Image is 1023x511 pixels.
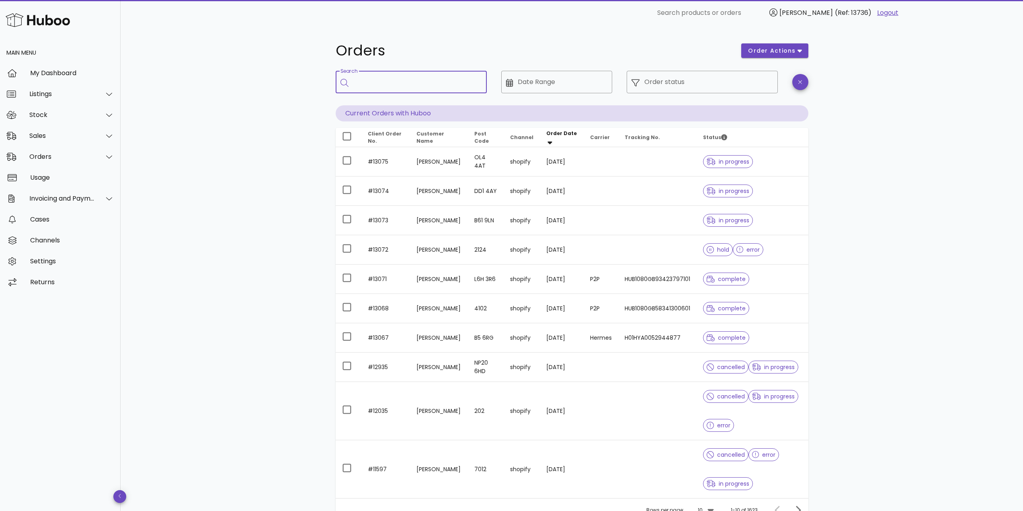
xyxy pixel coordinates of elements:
td: [PERSON_NAME] [410,294,468,323]
span: in progress [752,394,795,399]
span: [PERSON_NAME] [779,8,833,17]
span: Channel [510,134,533,141]
span: order actions [748,47,796,55]
span: Client Order No. [368,130,402,144]
th: Carrier [584,128,618,147]
td: OL4 4AT [468,147,504,176]
th: Post Code [468,128,504,147]
td: shopify [504,353,540,382]
td: [PERSON_NAME] [410,206,468,235]
td: shopify [504,176,540,206]
span: Post Code [474,130,489,144]
td: [DATE] [540,206,584,235]
label: Search [340,68,357,74]
div: Returns [30,278,114,286]
td: P2P [584,294,618,323]
td: [PERSON_NAME] [410,265,468,294]
span: error [707,423,730,428]
td: shopify [504,382,540,440]
span: (Ref: 13736) [835,8,871,17]
td: 4102 [468,294,504,323]
span: error [752,452,776,458]
span: in progress [707,159,749,164]
td: B61 9LN [468,206,504,235]
span: in progress [707,218,749,223]
td: [DATE] [540,440,584,498]
th: Channel [504,128,540,147]
img: Huboo Logo [6,11,70,29]
button: order actions [741,43,808,58]
td: Hermes [584,323,618,353]
span: cancelled [707,394,745,399]
div: Sales [29,132,95,140]
td: L6H 3R6 [468,265,504,294]
span: Tracking No. [625,134,660,141]
div: Stock [29,111,95,119]
td: [PERSON_NAME] [410,353,468,382]
span: error [736,247,760,252]
span: in progress [707,481,749,486]
td: HUB1080GB93423797101 [618,265,697,294]
span: cancelled [707,452,745,458]
span: hold [707,247,729,252]
td: #12935 [361,353,410,382]
span: complete [707,335,746,341]
td: DD1 4AY [468,176,504,206]
th: Order Date: Sorted descending. Activate to remove sorting. [540,128,584,147]
div: Invoicing and Payments [29,195,95,202]
td: [DATE] [540,323,584,353]
div: Channels [30,236,114,244]
td: [PERSON_NAME] [410,147,468,176]
div: Orders [29,153,95,160]
td: [DATE] [540,294,584,323]
td: shopify [504,147,540,176]
td: #13072 [361,235,410,265]
td: [PERSON_NAME] [410,235,468,265]
span: in progress [752,364,795,370]
th: Status [697,128,808,147]
td: #13074 [361,176,410,206]
td: [DATE] [540,147,584,176]
td: #13071 [361,265,410,294]
td: shopify [504,323,540,353]
td: #12035 [361,382,410,440]
td: [DATE] [540,265,584,294]
td: #11597 [361,440,410,498]
h1: Orders [336,43,732,58]
td: shopify [504,265,540,294]
span: Status [703,134,727,141]
td: [DATE] [540,382,584,440]
td: shopify [504,235,540,265]
td: 7012 [468,440,504,498]
td: shopify [504,206,540,235]
td: B5 6RG [468,323,504,353]
td: [DATE] [540,176,584,206]
td: P2P [584,265,618,294]
th: Client Order No. [361,128,410,147]
td: [DATE] [540,353,584,382]
td: NP20 6HD [468,353,504,382]
p: Current Orders with Huboo [336,105,808,121]
td: [DATE] [540,235,584,265]
td: shopify [504,294,540,323]
td: H01HYA0052944877 [618,323,697,353]
span: Order Date [546,130,577,137]
div: Cases [30,215,114,223]
td: #13073 [361,206,410,235]
a: Logout [877,8,898,18]
td: #13068 [361,294,410,323]
span: cancelled [707,364,745,370]
td: HUB1080GB58341300601 [618,294,697,323]
td: #13075 [361,147,410,176]
td: 2124 [468,235,504,265]
td: shopify [504,440,540,498]
td: [PERSON_NAME] [410,176,468,206]
td: 202 [468,382,504,440]
td: [PERSON_NAME] [410,382,468,440]
span: Customer Name [416,130,444,144]
div: Listings [29,90,95,98]
div: My Dashboard [30,69,114,77]
th: Customer Name [410,128,468,147]
span: complete [707,306,746,311]
span: in progress [707,188,749,194]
